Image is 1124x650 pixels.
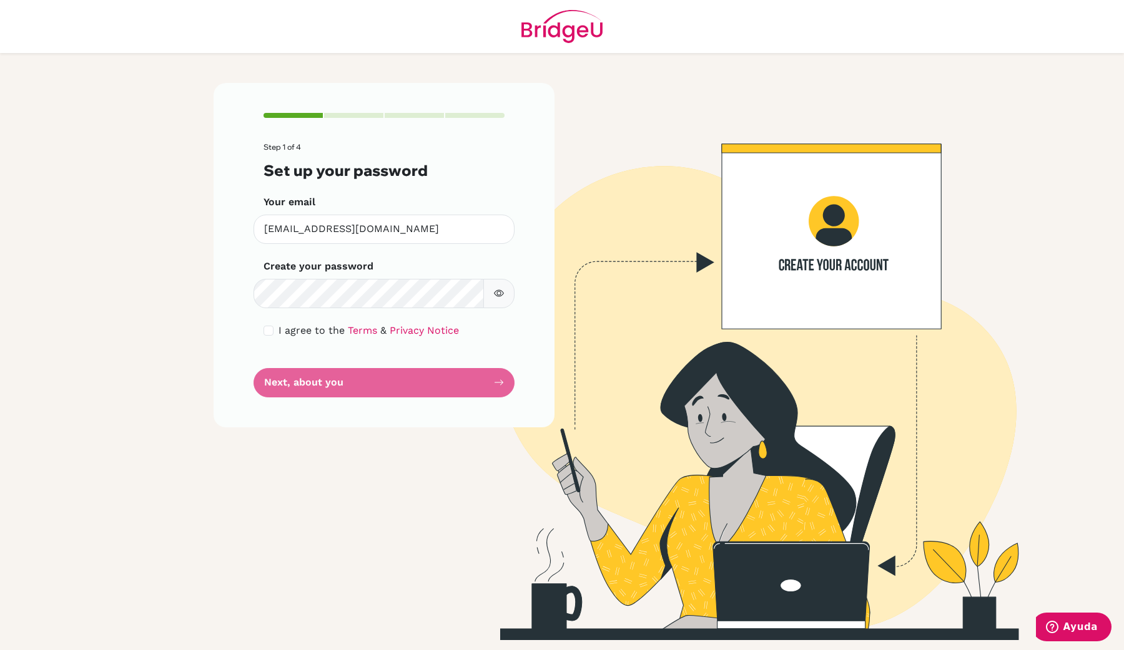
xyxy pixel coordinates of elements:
[264,142,301,152] span: Step 1 of 4
[380,324,387,336] span: &
[279,324,345,336] span: I agree to the
[264,195,315,210] label: Your email
[348,324,377,336] a: Terms
[390,324,459,336] a: Privacy Notice
[1036,613,1112,644] iframe: Abre un widget desde donde se puede obtener más información
[384,83,1096,640] img: Create your account
[264,259,373,274] label: Create your password
[264,162,505,180] h3: Set up your password
[254,215,515,244] input: Insert your email*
